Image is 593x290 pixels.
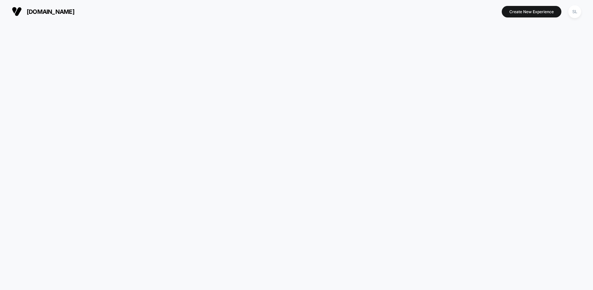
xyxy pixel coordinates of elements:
img: Visually logo [12,7,22,16]
button: SL [566,5,583,18]
button: [DOMAIN_NAME] [10,6,76,17]
div: SL [568,5,581,18]
button: Create New Experience [502,6,561,17]
span: [DOMAIN_NAME] [27,8,74,15]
